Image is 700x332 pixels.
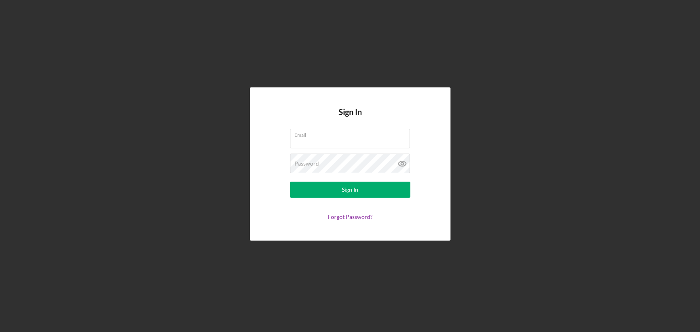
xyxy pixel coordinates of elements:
[328,213,373,220] a: Forgot Password?
[339,107,362,129] h4: Sign In
[294,160,319,167] label: Password
[342,182,358,198] div: Sign In
[290,182,410,198] button: Sign In
[294,129,410,138] label: Email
